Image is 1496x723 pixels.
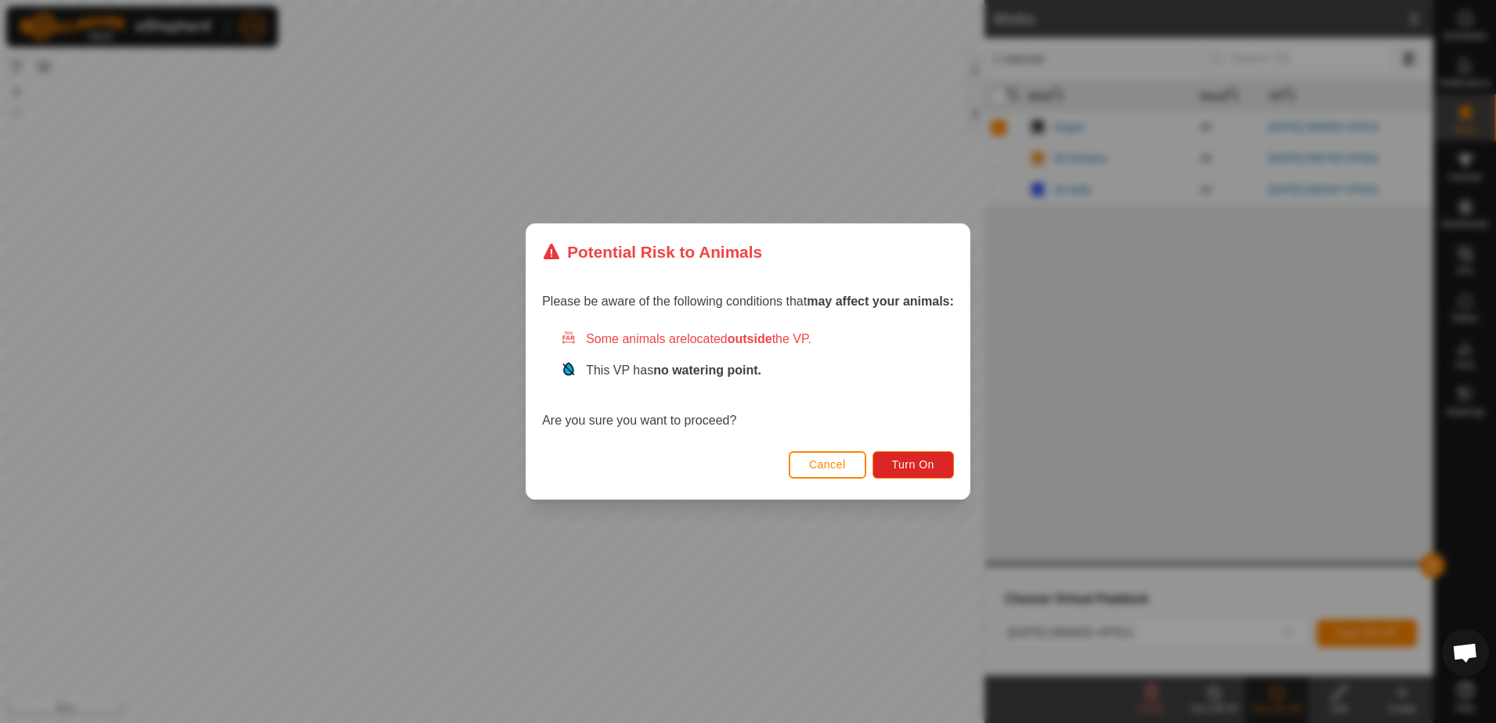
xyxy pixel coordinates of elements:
[586,363,761,377] span: This VP has
[892,458,934,471] span: Turn On
[728,332,772,345] strong: outside
[653,363,761,377] strong: no watering point.
[542,330,954,430] div: Are you sure you want to proceed?
[873,451,954,479] button: Turn On
[807,295,954,308] strong: may affect your animals:
[809,458,846,471] span: Cancel
[542,240,762,264] div: Potential Risk to Animals
[687,332,811,345] span: located the VP.
[789,451,866,479] button: Cancel
[561,330,954,349] div: Some animals are
[542,295,954,308] span: Please be aware of the following conditions that
[1442,629,1489,676] div: Open chat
